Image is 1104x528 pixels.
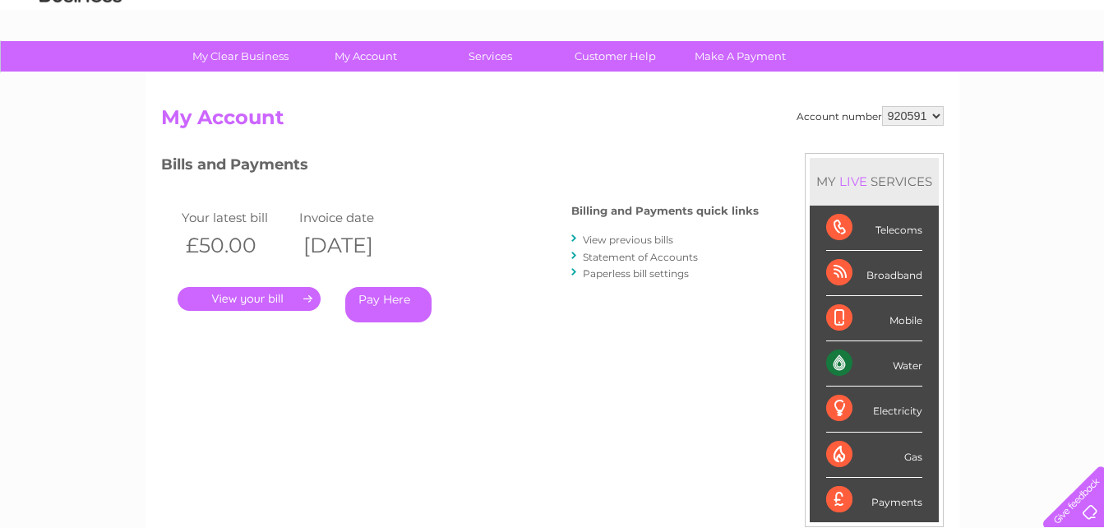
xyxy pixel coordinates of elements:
[836,174,871,189] div: LIVE
[794,8,908,29] a: 0333 014 3131
[178,206,296,229] td: Your latest bill
[547,41,683,72] a: Customer Help
[345,287,432,322] a: Pay Here
[178,229,296,262] th: £50.00
[826,387,922,432] div: Electricity
[826,206,922,251] div: Telecoms
[902,70,951,82] a: Telecoms
[826,433,922,478] div: Gas
[826,478,922,522] div: Payments
[583,267,689,280] a: Paperless bill settings
[178,287,321,311] a: .
[1050,70,1088,82] a: Log out
[815,70,846,82] a: Water
[161,106,944,137] h2: My Account
[797,106,944,126] div: Account number
[571,205,759,217] h4: Billing and Payments quick links
[583,234,673,246] a: View previous bills
[961,70,985,82] a: Blog
[161,153,759,182] h3: Bills and Payments
[995,70,1035,82] a: Contact
[826,251,922,296] div: Broadband
[164,9,941,80] div: Clear Business is a trading name of Verastar Limited (registered in [GEOGRAPHIC_DATA] No. 3667643...
[672,41,808,72] a: Make A Payment
[298,41,433,72] a: My Account
[583,251,698,263] a: Statement of Accounts
[173,41,308,72] a: My Clear Business
[826,341,922,387] div: Water
[39,43,122,93] img: logo.png
[295,229,413,262] th: [DATE]
[856,70,892,82] a: Energy
[423,41,558,72] a: Services
[295,206,413,229] td: Invoice date
[826,296,922,341] div: Mobile
[810,158,939,205] div: MY SERVICES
